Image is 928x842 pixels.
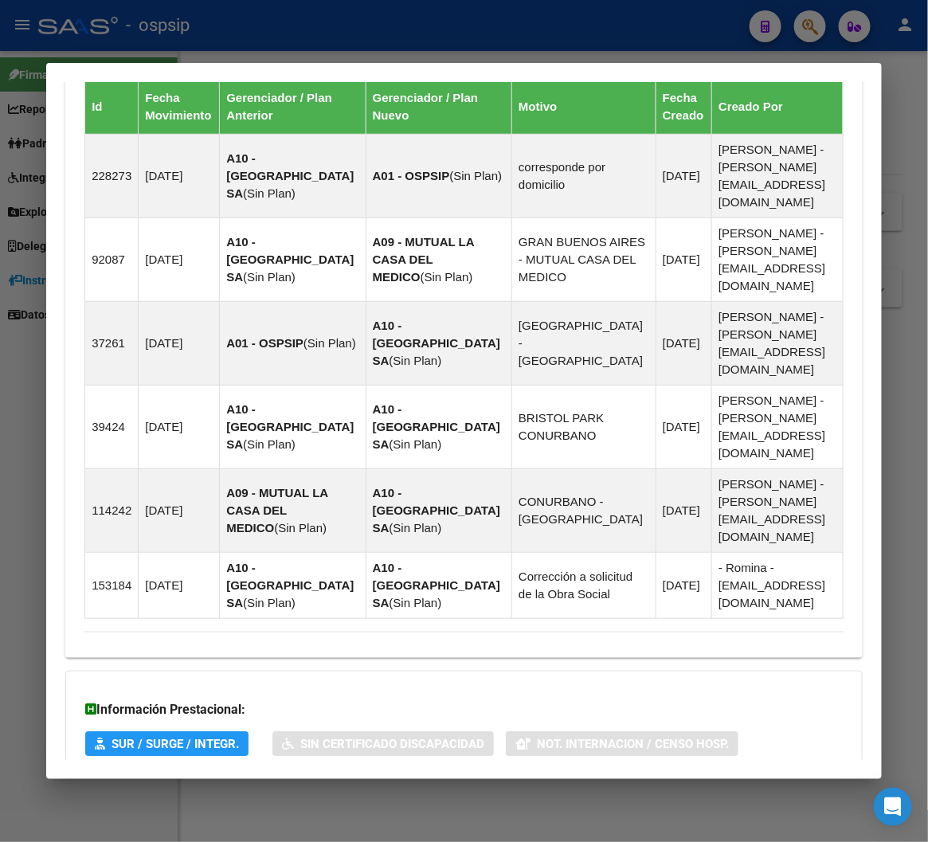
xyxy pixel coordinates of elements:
strong: A10 - [GEOGRAPHIC_DATA] SA [373,402,500,451]
span: SUR / SURGE / INTEGR. [112,737,239,751]
strong: A09 - MUTUAL LA CASA DEL MEDICO [373,235,475,284]
td: [DATE] [656,385,711,468]
td: 228273 [85,134,139,217]
td: ( ) [220,552,366,618]
span: Sin Plan [394,354,438,367]
strong: A10 - [GEOGRAPHIC_DATA] SA [226,402,354,451]
strong: A10 - [GEOGRAPHIC_DATA] SA [373,486,500,535]
td: GRAN BUENOS AIRES - MUTUAL CASA DEL MEDICO [512,217,656,301]
td: [DATE] [656,217,711,301]
td: [PERSON_NAME] - [PERSON_NAME][EMAIL_ADDRESS][DOMAIN_NAME] [712,301,843,385]
td: Corrección a solicitud de la Obra Social [512,552,656,618]
span: Sin Plan [453,169,498,182]
button: Sin Certificado Discapacidad [272,731,494,756]
span: Sin Plan [394,521,438,535]
td: [DATE] [656,301,711,385]
th: Id [85,79,139,134]
span: Sin Plan [247,596,292,609]
td: [DATE] [139,217,220,301]
span: Sin Plan [278,521,323,535]
strong: A10 - [GEOGRAPHIC_DATA] SA [373,319,500,367]
th: Fecha Movimiento [139,79,220,134]
td: [DATE] [139,468,220,552]
td: - Romina - [EMAIL_ADDRESS][DOMAIN_NAME] [712,552,843,618]
strong: A01 - OSPSIP [226,336,303,350]
span: Sin Plan [247,186,292,200]
td: [DATE] [656,134,711,217]
button: SUR / SURGE / INTEGR. [85,731,249,756]
strong: A10 - [GEOGRAPHIC_DATA] SA [226,561,354,609]
th: Gerenciador / Plan Nuevo [366,79,511,134]
td: ( ) [220,468,366,552]
td: 39424 [85,385,139,468]
span: Sin Plan [425,270,469,284]
span: Sin Plan [394,437,438,451]
td: [DATE] [656,552,711,618]
td: 92087 [85,217,139,301]
strong: A09 - MUTUAL LA CASA DEL MEDICO [226,486,328,535]
td: ( ) [366,385,511,468]
td: [DATE] [139,385,220,468]
span: Sin Plan [247,270,292,284]
td: ( ) [220,134,366,217]
td: ( ) [220,385,366,468]
div: Open Intercom Messenger [874,788,912,826]
span: Sin Plan [394,596,438,609]
td: [PERSON_NAME] - [PERSON_NAME][EMAIL_ADDRESS][DOMAIN_NAME] [712,134,843,217]
strong: A10 - [GEOGRAPHIC_DATA] SA [226,235,354,284]
td: ( ) [220,301,366,385]
td: ( ) [366,134,511,217]
td: ( ) [220,217,366,301]
td: 114242 [85,468,139,552]
h3: Información Prestacional: [85,700,843,719]
td: [DATE] [139,301,220,385]
th: Gerenciador / Plan Anterior [220,79,366,134]
td: corresponde por domicilio [512,134,656,217]
strong: A10 - [GEOGRAPHIC_DATA] SA [373,561,500,609]
td: BRISTOL PARK CONURBANO [512,385,656,468]
td: ( ) [366,468,511,552]
td: ( ) [366,552,511,618]
span: Sin Certificado Discapacidad [300,737,484,751]
strong: A01 - OSPSIP [373,169,450,182]
td: CONURBANO - [GEOGRAPHIC_DATA] [512,468,656,552]
th: Creado Por [712,79,843,134]
td: [PERSON_NAME] - [PERSON_NAME][EMAIL_ADDRESS][DOMAIN_NAME] [712,468,843,552]
td: ( ) [366,301,511,385]
td: [PERSON_NAME] - [PERSON_NAME][EMAIL_ADDRESS][DOMAIN_NAME] [712,217,843,301]
button: Not. Internacion / Censo Hosp. [506,731,738,756]
td: 37261 [85,301,139,385]
td: [PERSON_NAME] - [PERSON_NAME][EMAIL_ADDRESS][DOMAIN_NAME] [712,385,843,468]
td: [GEOGRAPHIC_DATA] - [GEOGRAPHIC_DATA] [512,301,656,385]
td: [DATE] [139,552,220,618]
span: Sin Plan [307,336,352,350]
th: Fecha Creado [656,79,711,134]
td: [DATE] [139,134,220,217]
td: ( ) [366,217,511,301]
td: [DATE] [656,468,711,552]
span: Sin Plan [247,437,292,451]
span: Not. Internacion / Censo Hosp. [537,737,729,751]
strong: A10 - [GEOGRAPHIC_DATA] SA [226,151,354,200]
td: 153184 [85,552,139,618]
th: Motivo [512,79,656,134]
